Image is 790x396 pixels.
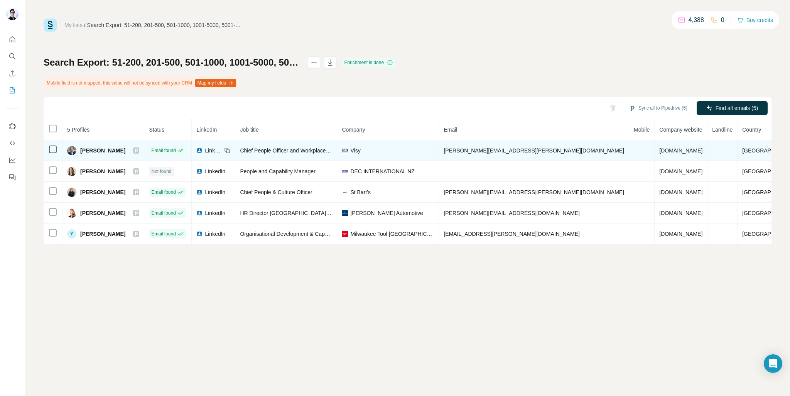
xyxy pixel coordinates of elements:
button: Feedback [6,170,19,184]
img: LinkedIn logo [196,231,203,237]
span: [EMAIL_ADDRESS][PERSON_NAME][DOMAIN_NAME] [444,231,579,237]
span: HR Director [GEOGRAPHIC_DATA] & [GEOGRAPHIC_DATA] [240,210,389,216]
button: Use Surfe on LinkedIn [6,119,19,133]
span: Chief People Officer and Workplace Counsel [240,147,347,154]
span: [PERSON_NAME] Automotive [350,209,423,217]
span: Landline [712,127,733,133]
span: [PERSON_NAME] [80,147,125,154]
span: [PERSON_NAME] [80,209,125,217]
img: company-logo [342,231,348,237]
span: Not found [151,168,171,175]
span: [PERSON_NAME][EMAIL_ADDRESS][DOMAIN_NAME] [444,210,579,216]
span: [PERSON_NAME] [80,230,125,238]
button: Buy credits [737,15,773,25]
img: company-logo [342,168,348,174]
div: Open Intercom Messenger [764,354,782,373]
span: Visy [350,147,360,154]
span: Job title [240,127,258,133]
button: Quick start [6,32,19,46]
span: Status [149,127,164,133]
span: [DOMAIN_NAME] [659,147,702,154]
button: Map my fields [195,79,236,87]
button: actions [308,56,320,69]
button: Find all emails (5) [697,101,768,115]
span: Email found [151,147,176,154]
span: 5 Profiles [67,127,89,133]
span: [PERSON_NAME] [80,188,125,196]
span: Milwaukee Tool [GEOGRAPHIC_DATA] AND [GEOGRAPHIC_DATA] [350,230,434,238]
span: [DOMAIN_NAME] [659,210,702,216]
span: [DOMAIN_NAME] [659,168,702,174]
li: / [84,21,86,29]
span: LinkedIn [205,147,222,154]
img: company-logo [342,210,348,216]
button: Enrich CSV [6,66,19,80]
span: Email found [151,230,176,237]
span: Country [742,127,761,133]
span: Email [444,127,457,133]
span: LinkedIn [205,168,225,175]
p: 4,388 [689,15,704,25]
h1: Search Export: 51-200, 201-500, 501-1000, 1001-5000, 5001-10,000, 10,000+, National Training And ... [44,56,301,69]
a: My lists [64,22,83,28]
span: LinkedIn [205,209,225,217]
span: LinkedIn [196,127,217,133]
button: Use Surfe API [6,136,19,150]
img: Avatar [67,208,76,218]
img: Avatar [67,167,76,176]
img: Avatar [67,188,76,197]
div: Enrichment is done [342,58,395,67]
span: St Bart’s [350,188,371,196]
img: LinkedIn logo [196,147,203,154]
span: Mobile [634,127,650,133]
span: DEC INTERNATIONAL NZ [350,168,414,175]
span: Chief People & Culture Officer [240,189,312,195]
span: Find all emails (5) [716,104,758,112]
span: [PERSON_NAME][EMAIL_ADDRESS][PERSON_NAME][DOMAIN_NAME] [444,147,624,154]
span: Email found [151,210,176,217]
img: LinkedIn logo [196,210,203,216]
span: People and Capability Manager [240,168,315,174]
button: Dashboard [6,153,19,167]
span: [DOMAIN_NAME] [659,189,702,195]
span: Company [342,127,365,133]
div: Search Export: 51-200, 201-500, 501-1000, 1001-5000, 5001-10,000, 10,000+, National Training And ... [87,21,241,29]
img: company-logo [342,147,348,154]
span: Company website [659,127,702,133]
button: Sync all to Pipedrive (5) [624,102,693,114]
p: 0 [721,15,724,25]
span: Email found [151,189,176,196]
img: company-logo [342,189,348,195]
img: Avatar [6,8,19,20]
span: [PERSON_NAME] [80,168,125,175]
div: Mobile field is not mapped, this value will not be synced with your CRM [44,76,238,90]
span: [PERSON_NAME][EMAIL_ADDRESS][PERSON_NAME][DOMAIN_NAME] [444,189,624,195]
span: [DOMAIN_NAME] [659,231,702,237]
button: My lists [6,83,19,97]
img: LinkedIn logo [196,168,203,174]
img: Avatar [67,146,76,155]
img: LinkedIn logo [196,189,203,195]
button: Search [6,49,19,63]
div: Y [67,229,76,239]
img: Surfe Logo [44,19,57,32]
span: Organisational Development & Capability Manager [240,231,361,237]
span: LinkedIn [205,230,225,238]
span: LinkedIn [205,188,225,196]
